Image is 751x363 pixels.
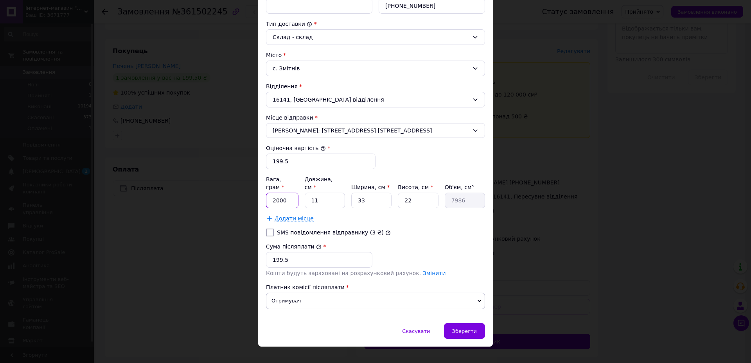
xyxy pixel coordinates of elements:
[266,145,326,151] label: Оціночна вартість
[275,215,314,222] span: Додати місце
[452,328,477,334] span: Зберегти
[305,176,333,190] label: Довжина, см
[266,92,485,107] div: 16141, [GEOGRAPHIC_DATA] відділення
[266,284,345,290] span: Платник комісії післяплати
[423,270,446,276] a: Змінити
[273,127,469,134] span: [PERSON_NAME]; [STREET_ADDRESS] [STREET_ADDRESS]
[266,293,485,309] span: Отримувач
[351,184,390,190] label: Ширина, см
[266,114,485,122] div: Місце відправки
[273,33,469,41] div: Склад - склад
[277,229,384,236] label: SMS повідомлення відправнику (3 ₴)
[266,243,322,250] label: Сума післяплати
[398,184,433,190] label: Висота, см
[445,183,485,191] div: Об'єм, см³
[266,270,446,276] span: Кошти будуть зараховані на розрахунковий рахунок.
[266,61,485,76] div: с. Змітнів
[266,20,485,28] div: Тип доставки
[266,51,485,59] div: Місто
[402,328,430,334] span: Скасувати
[266,82,485,90] div: Відділення
[266,176,284,190] label: Вага, грам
